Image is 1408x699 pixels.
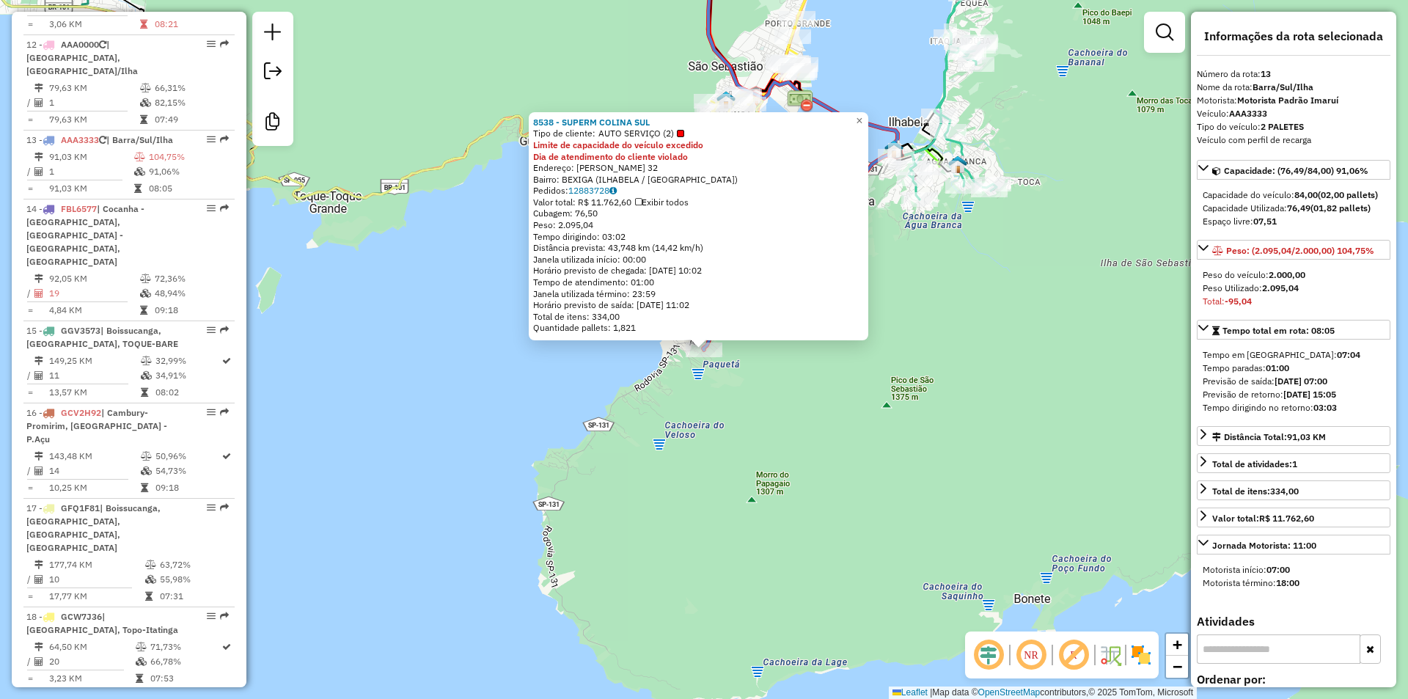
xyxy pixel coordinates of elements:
img: Exibir/Ocultar setores [1129,643,1153,667]
span: 14 - [26,203,144,267]
i: % de utilização da cubagem [140,98,151,107]
td: = [26,181,34,196]
span: GGV3573 [61,325,100,336]
i: Rota otimizada [222,356,231,365]
div: Pedidos: [533,185,864,197]
span: Exibir todos [635,197,689,208]
i: Distância Total [34,560,43,569]
i: Total de Atividades [34,657,43,666]
td: = [26,112,34,127]
i: Distância Total [34,643,43,651]
td: 71,73% [150,640,221,654]
span: Total de atividades: [1212,458,1297,469]
td: 177,74 KM [48,557,144,572]
div: Map data © contributors,© 2025 TomTom, Microsoft [889,687,1197,699]
td: 08:21 [154,17,228,32]
td: 1 [48,95,139,110]
strong: (01,82 pallets) [1310,202,1371,213]
em: Rota exportada [220,503,229,512]
i: Distância Total [34,153,43,161]
strong: 13 [1261,68,1271,79]
em: Opções [207,408,216,417]
a: 8538 - SUPERM COLINA SUL [533,117,650,128]
i: % de utilização do peso [145,560,156,569]
td: 63,72% [159,557,229,572]
td: 79,63 KM [48,112,139,127]
td: = [26,303,34,318]
div: Tipo de cliente: [533,128,864,139]
i: Veículo já utilizado nesta sessão [99,40,106,49]
div: Horário previsto de chegada: [DATE] 10:02 [533,265,864,277]
div: Tempo paradas: [1203,362,1385,375]
a: Total de atividades:1 [1197,453,1390,473]
td: / [26,286,34,301]
strong: -95,04 [1225,296,1252,307]
div: Capacidade: (76,49/84,00) 91,06% [1197,183,1390,234]
span: | Boissucanga, [GEOGRAPHIC_DATA], TOQUE-BARE [26,325,178,349]
td: 10 [48,572,144,587]
div: Capacidade do veículo: [1203,189,1385,202]
strong: 2.000,00 [1269,269,1305,280]
img: IURI JESUS RODRIGUES DOS SANTOS - 101 [716,90,736,109]
span: | [GEOGRAPHIC_DATA], [GEOGRAPHIC_DATA]/Ilha [26,39,138,76]
td: 13,57 KM [48,385,140,400]
i: Distância Total [34,452,43,461]
img: P.A10 ILHA [884,139,903,158]
td: 92,05 KM [48,271,139,286]
i: % de utilização da cubagem [134,167,145,176]
div: Jornada Motorista: 11:00 [1197,557,1390,596]
strong: Barra/Sul/Ilha [1253,81,1313,92]
div: Veículo: [1197,107,1390,120]
div: Espaço livre: [1203,215,1385,228]
span: Exibir rótulo [1056,637,1091,673]
em: Rota exportada [220,612,229,621]
strong: 07,51 [1253,216,1277,227]
i: Total de Atividades [34,167,43,176]
strong: 18:00 [1276,577,1299,588]
td: 54,73% [155,464,221,478]
td: 91,03 KM [48,181,133,196]
em: Opções [207,612,216,621]
span: 12 - [26,39,138,76]
div: Previsão de retorno: [1203,388,1385,401]
i: Tempo total em rota [145,592,153,601]
div: Tempo dirigindo no retorno: [1203,401,1385,414]
span: | [GEOGRAPHIC_DATA], Topo-Itatinga [26,611,178,635]
span: − [1173,657,1182,676]
td: / [26,95,34,110]
em: Rota exportada [220,408,229,417]
td: 09:18 [154,303,228,318]
i: % de utilização da cubagem [136,657,147,666]
div: Tempo em [GEOGRAPHIC_DATA]: [1203,348,1385,362]
div: Peso: (2.095,04/2.000,00) 104,75% [1197,263,1390,314]
span: | Cambury-Promirim, [GEOGRAPHIC_DATA] - P.Açu [26,407,167,444]
div: Tempo dirigindo: 03:02 [533,231,864,243]
a: Leaflet [892,687,928,698]
a: Criar modelo [258,107,287,140]
a: Exportar sessão [258,56,287,89]
span: AUTO SERVIÇO (2) [598,128,684,139]
span: AAA3333 [61,134,99,145]
td: 66,78% [150,654,221,669]
a: Peso: (2.095,04/2.000,00) 104,75% [1197,240,1390,260]
img: Balsa São sebastião [787,88,813,114]
em: Opções [207,326,216,334]
div: Capacidade Utilizada: [1203,202,1385,215]
span: Tempo total em rota: 08:05 [1222,325,1335,336]
td: 08:05 [148,181,229,196]
img: Fluxo de ruas [1099,643,1122,667]
i: Tempo total em rota [134,184,142,193]
strong: [DATE] 07:00 [1275,376,1327,387]
h4: Informações da rota selecionada [1197,29,1390,43]
span: 15 - [26,325,178,349]
strong: 2 PALETES [1261,121,1304,132]
i: Total de Atividades [34,575,43,584]
span: AAA0000 [61,39,99,50]
i: % de utilização do peso [134,153,145,161]
i: Total de Atividades [34,98,43,107]
strong: 07:00 [1266,564,1290,575]
em: Rota exportada [220,204,229,213]
i: % de utilização do peso [140,274,151,283]
div: Valor total: R$ 11.762,60 [533,197,864,208]
strong: 2.095,04 [1262,282,1299,293]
